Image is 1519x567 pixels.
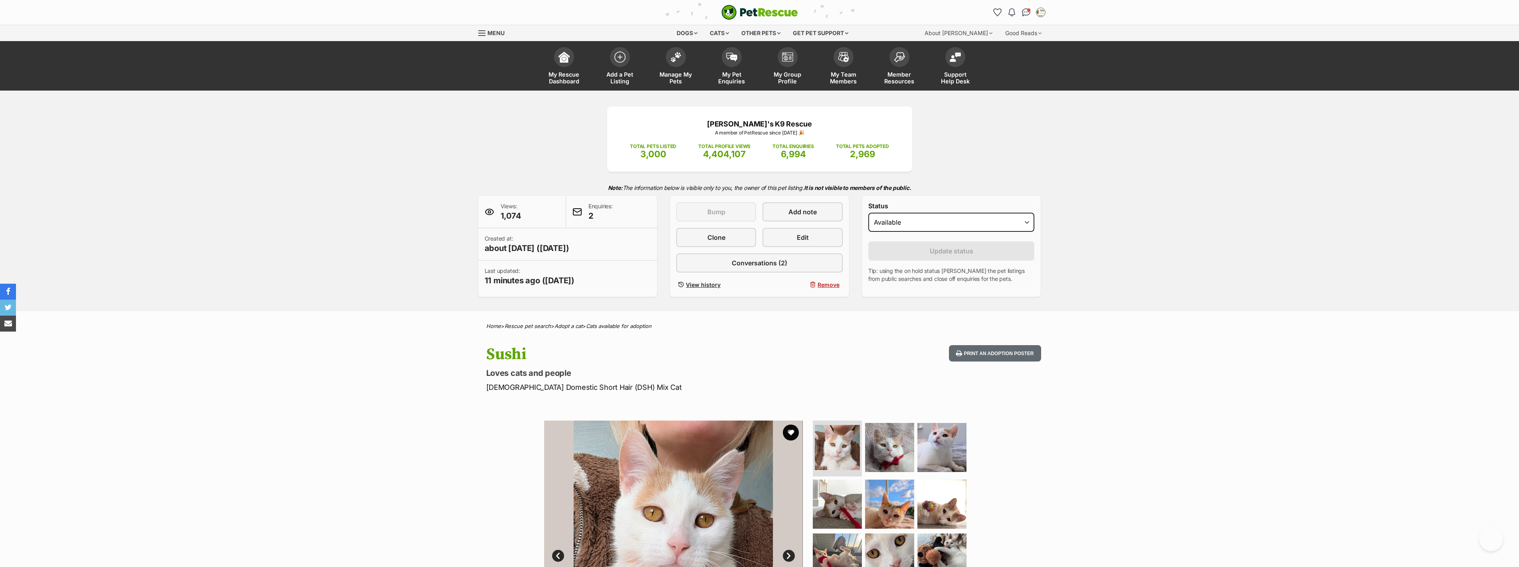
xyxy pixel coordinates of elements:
[930,246,973,256] span: Update status
[670,52,681,62] img: manage-my-pets-icon-02211641906a0b7f246fdf0571729dbe1e7629f14944591b6c1af311fb30b64b.svg
[868,241,1035,261] button: Update status
[917,480,966,529] img: Photo of Sushi
[676,279,756,290] a: View history
[704,43,760,91] a: My Pet Enquiries
[865,423,914,472] img: Photo of Sushi
[592,43,648,91] a: Add a Pet Listing
[466,323,1053,329] div: > > >
[676,228,756,247] a: Clone
[797,233,809,242] span: Edit
[815,425,860,470] img: Photo of Sushi
[762,202,842,221] a: Add note
[1020,6,1033,19] a: Conversations
[648,43,704,91] a: Manage My Pets
[707,207,725,217] span: Bump
[937,71,973,85] span: Support Help Desk
[868,202,1035,209] label: Status
[640,149,666,159] span: 3,000
[703,149,746,159] span: 4,404,107
[865,480,914,529] img: Photo of Sushi
[676,253,843,273] a: Conversations (2)
[1000,25,1047,41] div: Good Reads
[894,52,905,63] img: member-resources-icon-8e73f808a243e03378d46382f2149f9095a855e16c252ad45f914b54edf8863c.svg
[614,51,626,63] img: add-pet-listing-icon-0afa8454b4691262ce3f59096e99ab1cd57d4a30225e0717b998d2c9b9846f56.svg
[721,5,798,20] img: logo-cat-932fe2b9b8326f06289b0f2fb663e598f794de774fb13d1741a6617ecf9a85b4.svg
[588,210,613,221] span: 2
[714,71,750,85] span: My Pet Enquiries
[698,143,751,150] p: TOTAL PROFILE VIEWS
[816,43,871,91] a: My Team Members
[1008,8,1015,16] img: notifications-46538b983faf8c2785f20acdc204bb7945ddae34d4c08c2a6579f10ce5e182be.svg
[813,480,862,529] img: Photo of Sushi
[588,202,613,221] p: Enquiries:
[762,279,842,290] button: Remove
[602,71,638,85] span: Add a Pet Listing
[487,30,505,36] span: Menu
[478,25,510,40] a: Menu
[949,345,1041,362] button: Print an adoption poster
[505,323,551,329] a: Rescue pet search
[501,210,521,221] span: 1,074
[919,25,998,41] div: About [PERSON_NAME]
[950,52,961,62] img: help-desk-icon-fdf02630f3aa405de69fd3d07c3f3aa587a6932b1a1747fa1d2bba05be0121f9.svg
[501,202,521,221] p: Views:
[991,6,1004,19] a: Favourites
[630,143,676,150] p: TOTAL PETS LISTED
[486,382,824,393] p: [DEMOGRAPHIC_DATA] Domestic Short Hair (DSH) Mix Cat
[485,243,569,254] span: about [DATE] ([DATE])
[917,423,966,472] img: Photo of Sushi
[783,550,795,562] a: Next
[1034,6,1047,19] button: My account
[826,71,861,85] span: My Team Members
[736,25,786,41] div: Other pets
[787,25,854,41] div: Get pet support
[868,267,1035,283] p: Tip: using the on hold status [PERSON_NAME] the pet listings from public searches and close off e...
[991,6,1047,19] ul: Account quick links
[546,71,582,85] span: My Rescue Dashboard
[732,258,787,268] span: Conversations (2)
[619,119,900,129] p: [PERSON_NAME]'s K9 Rescue
[782,52,793,62] img: group-profile-icon-3fa3cf56718a62981997c0bc7e787c4b2cf8bcc04b72c1350f741eb67cf2f40e.svg
[707,233,725,242] span: Clone
[770,71,806,85] span: My Group Profile
[676,202,756,221] button: Bump
[804,184,911,191] strong: It is not visible to members of the public.
[836,143,889,150] p: TOTAL PETS ADOPTED
[485,235,569,254] p: Created at:
[1006,6,1018,19] button: Notifications
[1037,8,1045,16] img: Merna Karam profile pic
[772,143,814,150] p: TOTAL ENQUIRIES
[486,367,824,379] p: Loves cats and people
[881,71,917,85] span: Member Resources
[552,550,564,562] a: Prev
[619,129,900,136] p: A member of PetRescue since [DATE] 🎉
[485,267,575,286] p: Last updated:
[686,281,721,289] span: View history
[536,43,592,91] a: My Rescue Dashboard
[762,228,842,247] a: Edit
[658,71,694,85] span: Manage My Pets
[783,425,799,441] button: favourite
[671,25,703,41] div: Dogs
[478,180,1041,196] p: The information below is visible only to you, the owner of this pet listing.
[726,53,737,61] img: pet-enquiries-icon-7e3ad2cf08bfb03b45e93fb7055b45f3efa6380592205ae92323e6603595dc1f.svg
[838,52,849,62] img: team-members-icon-5396bd8760b3fe7c0b43da4ab00e1e3bb1a5d9ba89233759b79545d2d3fc5d0d.svg
[760,43,816,91] a: My Group Profile
[486,323,501,329] a: Home
[818,281,840,289] span: Remove
[558,51,570,63] img: dashboard-icon-eb2f2d2d3e046f16d808141f083e7271f6b2e854fb5c12c21221c1fb7104beca.svg
[781,149,806,159] span: 6,994
[555,323,582,329] a: Adopt a cat
[586,323,652,329] a: Cats available for adoption
[608,184,623,191] strong: Note:
[721,5,798,20] a: PetRescue
[704,25,735,41] div: Cats
[850,149,875,159] span: 2,969
[485,275,575,286] span: 11 minutes ago ([DATE])
[1479,527,1503,551] iframe: Help Scout Beacon - Open
[927,43,983,91] a: Support Help Desk
[486,345,824,364] h1: Sushi
[1022,8,1030,16] img: chat-41dd97257d64d25036548639549fe6c8038ab92f7586957e7f3b1b290dea8141.svg
[788,207,817,217] span: Add note
[871,43,927,91] a: Member Resources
